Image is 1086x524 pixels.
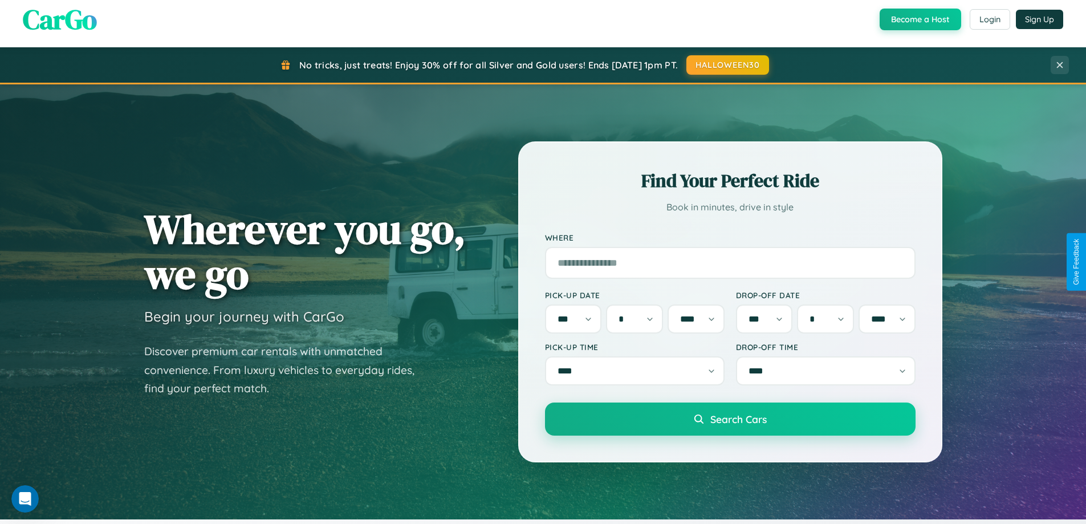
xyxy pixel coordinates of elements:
button: Search Cars [545,403,916,436]
p: Book in minutes, drive in style [545,199,916,216]
div: Give Feedback [1072,239,1080,285]
button: Sign Up [1016,10,1063,29]
button: Login [970,9,1010,30]
button: Become a Host [880,9,961,30]
label: Drop-off Time [736,342,916,352]
span: Search Cars [710,413,767,425]
h1: Wherever you go, we go [144,206,466,296]
h2: Find Your Perfect Ride [545,168,916,193]
label: Drop-off Date [736,290,916,300]
p: Discover premium car rentals with unmatched convenience. From luxury vehicles to everyday rides, ... [144,342,429,398]
label: Where [545,233,916,242]
h3: Begin your journey with CarGo [144,308,344,325]
button: HALLOWEEN30 [686,55,769,75]
iframe: Intercom live chat [11,485,39,513]
label: Pick-up Date [545,290,725,300]
span: No tricks, just treats! Enjoy 30% off for all Silver and Gold users! Ends [DATE] 1pm PT. [299,59,678,71]
label: Pick-up Time [545,342,725,352]
span: CarGo [23,1,97,38]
